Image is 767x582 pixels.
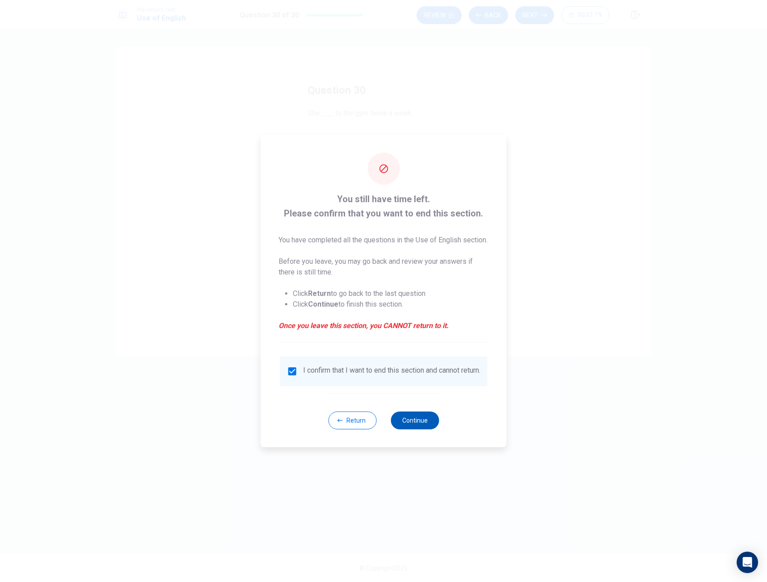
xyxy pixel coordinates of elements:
button: Return [328,412,376,429]
li: Click to go back to the last question [293,288,489,299]
strong: Return [308,289,331,298]
em: Once you leave this section, you CANNOT return to it. [279,320,489,331]
strong: Continue [308,300,338,308]
p: You have completed all the questions in the Use of English section. [279,235,489,245]
span: You still have time left. Please confirm that you want to end this section. [279,192,489,220]
button: Continue [391,412,439,429]
div: Open Intercom Messenger [737,552,758,573]
p: Before you leave, you may go back and review your answers if there is still time. [279,256,489,278]
li: Click to finish this section. [293,299,489,310]
div: I confirm that I want to end this section and cannot return. [303,366,480,377]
